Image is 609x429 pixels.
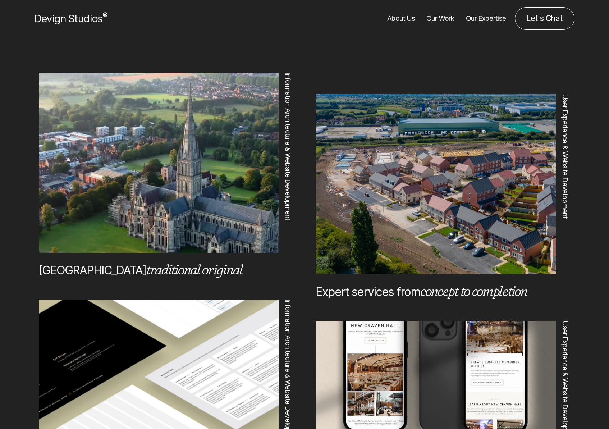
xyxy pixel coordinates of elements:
a: About Us [388,7,415,30]
span: User Experience & Website Development [560,94,570,218]
em: concept to completion [420,282,527,299]
sup: ® [102,11,107,20]
img: Stroma Certification [316,56,556,308]
a: Our Work [426,7,454,30]
a: Contact us about your project [515,7,574,30]
a: Devign Studios® Homepage [35,11,107,26]
span: Information Architecture & Website Development [283,73,293,220]
span: Devign Studios [35,12,107,25]
a: Read more about our work with Stroma [316,284,527,298]
em: traditional original [146,261,243,278]
a: Read more about our work with Salisbury [39,263,243,277]
a: Our Expertise [466,7,506,30]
